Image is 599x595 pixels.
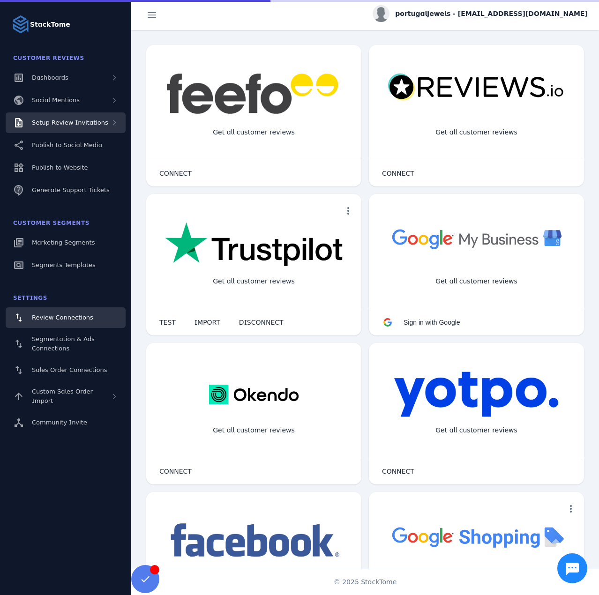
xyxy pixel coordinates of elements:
[239,319,284,326] span: DISCONNECT
[30,20,70,30] strong: StackTome
[32,261,96,268] span: Segments Templates
[6,157,126,178] a: Publish to Website
[6,360,126,380] a: Sales Order Connections
[185,313,230,332] button: IMPORT
[562,499,580,518] button: more
[205,120,302,145] div: Get all customer reviews
[421,567,532,592] div: Import Products from Google
[32,164,88,171] span: Publish to Website
[11,15,30,34] img: Logo image
[334,577,397,587] span: © 2025 StackTome
[209,371,299,418] img: okendo.webp
[165,222,343,268] img: trustpilot.png
[159,319,176,326] span: TEST
[6,232,126,253] a: Marketing Segments
[230,313,293,332] button: DISCONNECT
[159,468,192,475] span: CONNECT
[32,97,80,104] span: Social Mentions
[373,5,588,22] button: portugaljewels - [EMAIL_ADDRESS][DOMAIN_NAME]
[6,180,126,201] a: Generate Support Tickets
[32,74,68,81] span: Dashboards
[13,55,84,61] span: Customer Reviews
[6,255,126,275] a: Segments Templates
[32,239,95,246] span: Marketing Segments
[150,164,201,183] button: CONNECT
[6,135,126,156] a: Publish to Social Media
[32,314,93,321] span: Review Connections
[150,462,201,481] button: CONNECT
[195,319,220,326] span: IMPORT
[32,141,102,149] span: Publish to Social Media
[428,269,525,294] div: Get all customer reviews
[32,388,93,404] span: Custom Sales Order Import
[205,269,302,294] div: Get all customer reviews
[428,120,525,145] div: Get all customer reviews
[373,462,424,481] button: CONNECT
[382,170,414,177] span: CONNECT
[394,371,559,418] img: yotpo.png
[32,419,87,426] span: Community Invite
[373,164,424,183] button: CONNECT
[373,5,389,22] img: profile.jpg
[339,201,358,220] button: more
[388,73,565,102] img: reviewsio.svg
[13,295,47,301] span: Settings
[13,220,90,226] span: Customer Segments
[395,9,588,19] span: portugaljewels - [EMAIL_ADDRESS][DOMAIN_NAME]
[159,170,192,177] span: CONNECT
[165,520,343,562] img: facebook.png
[6,330,126,358] a: Segmentation & Ads Connections
[32,366,107,373] span: Sales Order Connections
[388,520,565,553] img: googleshopping.png
[373,313,470,332] button: Sign in with Google
[6,412,126,433] a: Community Invite
[428,418,525,443] div: Get all customer reviews
[32,119,108,126] span: Setup Review Invitations
[6,307,126,328] a: Review Connections
[32,335,95,352] span: Segmentation & Ads Connections
[404,319,460,326] span: Sign in with Google
[382,468,414,475] span: CONNECT
[32,186,110,193] span: Generate Support Tickets
[165,73,343,114] img: feefo.png
[150,313,185,332] button: TEST
[388,222,565,255] img: googlebusiness.png
[205,418,302,443] div: Get all customer reviews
